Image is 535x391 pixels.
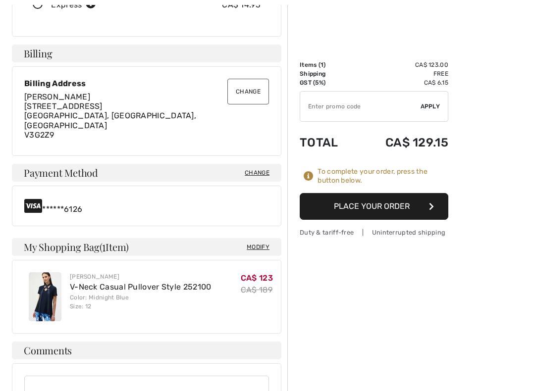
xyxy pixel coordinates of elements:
[241,273,273,283] span: CA$ 123
[300,126,356,159] td: Total
[245,168,269,177] span: Change
[227,79,269,104] button: Change
[300,193,448,220] button: Place Your Order
[356,69,448,78] td: Free
[300,60,356,69] td: Items ( )
[300,228,448,237] div: Duty & tariff-free | Uninterrupted shipping
[102,240,106,252] span: 1
[12,342,281,359] h4: Comments
[24,49,52,58] span: Billing
[300,92,421,121] input: Promo code
[247,242,269,252] span: Modify
[24,101,196,140] span: [STREET_ADDRESS] [GEOGRAPHIC_DATA], [GEOGRAPHIC_DATA], [GEOGRAPHIC_DATA] V3G2Z9
[356,60,448,69] td: CA$ 123.00
[70,282,212,292] a: V-Neck Casual Pullover Style 252100
[241,285,272,294] s: CA$ 189
[318,167,448,185] div: To complete your order, press the button below.
[24,92,90,101] span: [PERSON_NAME]
[321,61,323,68] span: 1
[24,79,269,88] div: Billing Address
[356,126,448,159] td: CA$ 129.15
[356,78,448,87] td: CA$ 6.15
[29,272,61,321] img: V-Neck Casual Pullover Style 252100
[300,69,356,78] td: Shipping
[12,238,281,256] h4: My Shopping Bag
[24,168,98,178] span: Payment Method
[70,272,212,281] div: [PERSON_NAME]
[300,78,356,87] td: GST (5%)
[70,293,212,311] div: Color: Midnight Blue Size: 12
[421,102,440,111] span: Apply
[100,240,129,253] span: ( Item)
